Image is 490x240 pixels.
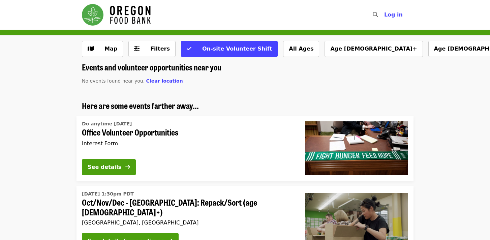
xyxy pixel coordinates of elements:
button: See details [82,159,136,175]
span: Office Volunteer Opportunities [82,127,294,137]
span: Oct/Nov/Dec - [GEOGRAPHIC_DATA]: Repack/Sort (age [DEMOGRAPHIC_DATA]+) [82,198,294,217]
span: Log in [384,11,403,18]
span: Map [104,46,117,52]
button: All Ages [283,41,319,57]
button: Clear location [146,78,183,85]
span: Do anytime [DATE] [82,121,132,126]
span: No events found near you. [82,78,145,84]
span: Events and volunteer opportunities near you [82,61,221,73]
a: See details for "Office Volunteer Opportunities" [76,116,414,181]
button: Log in [379,8,408,22]
i: map icon [88,46,94,52]
i: search icon [373,11,378,18]
img: Oregon Food Bank - Home [82,4,151,26]
time: [DATE] 1:30pm PDT [82,190,134,198]
span: Filters [150,46,170,52]
span: Interest Form [82,140,118,147]
span: On-site Volunteer Shift [202,46,272,52]
i: check icon [187,46,191,52]
button: Age [DEMOGRAPHIC_DATA]+ [325,41,423,57]
input: Search [382,7,388,23]
div: [GEOGRAPHIC_DATA], [GEOGRAPHIC_DATA] [82,219,294,226]
i: sliders-h icon [134,46,140,52]
button: Filters (0 selected) [128,41,176,57]
span: Here are some events farther away... [82,99,199,111]
img: Office Volunteer Opportunities organized by Oregon Food Bank [305,121,408,175]
button: Show map view [82,41,123,57]
span: Clear location [146,78,183,84]
button: On-site Volunteer Shift [181,41,278,57]
i: arrow-right icon [125,164,130,170]
div: See details [88,163,121,171]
